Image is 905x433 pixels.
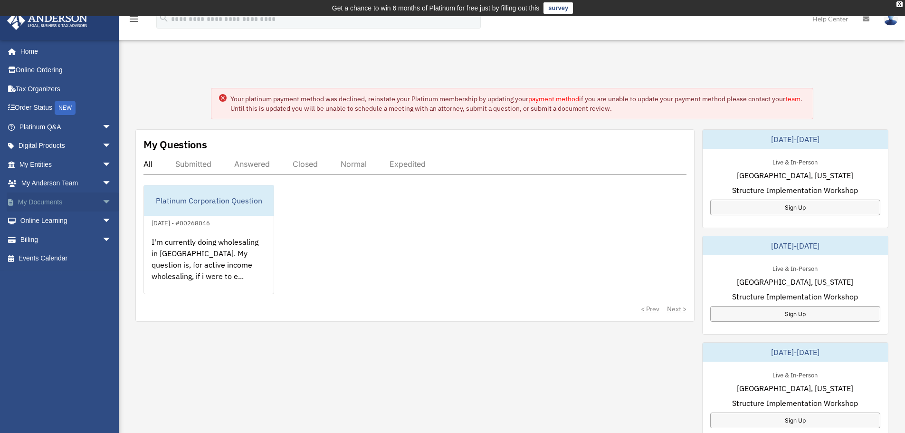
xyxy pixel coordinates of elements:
[102,117,121,137] span: arrow_drop_down
[732,291,858,302] span: Structure Implementation Workshop
[7,61,126,80] a: Online Ordering
[159,13,169,23] i: search
[7,192,126,212] a: My Documentsarrow_drop_down
[102,192,121,212] span: arrow_drop_down
[7,230,126,249] a: Billingarrow_drop_down
[737,276,853,288] span: [GEOGRAPHIC_DATA], [US_STATE]
[765,369,825,379] div: Live & In-Person
[737,383,853,394] span: [GEOGRAPHIC_DATA], [US_STATE]
[7,136,126,155] a: Digital Productsarrow_drop_down
[7,249,126,268] a: Events Calendar
[896,1,903,7] div: close
[7,42,121,61] a: Home
[710,306,880,322] a: Sign Up
[55,101,76,115] div: NEW
[143,159,152,169] div: All
[884,12,898,26] img: User Pic
[710,200,880,215] a: Sign Up
[144,229,274,303] div: I'm currently doing wholesaling in [GEOGRAPHIC_DATA]. My question is, for active income wholesali...
[7,98,126,118] a: Order StatusNEW
[102,155,121,174] span: arrow_drop_down
[175,159,211,169] div: Submitted
[732,397,858,409] span: Structure Implementation Workshop
[765,263,825,273] div: Live & In-Person
[144,185,274,216] div: Platinum Corporation Question
[528,95,579,103] a: payment method
[293,159,318,169] div: Closed
[703,343,888,362] div: [DATE]-[DATE]
[785,95,800,103] a: team
[102,136,121,156] span: arrow_drop_down
[703,130,888,149] div: [DATE]-[DATE]
[143,137,207,152] div: My Questions
[7,174,126,193] a: My Anderson Teamarrow_drop_down
[765,156,825,166] div: Live & In-Person
[732,184,858,196] span: Structure Implementation Workshop
[7,155,126,174] a: My Entitiesarrow_drop_down
[7,79,126,98] a: Tax Organizers
[7,117,126,136] a: Platinum Q&Aarrow_drop_down
[144,217,218,227] div: [DATE] - #00268046
[710,413,880,428] a: Sign Up
[390,159,426,169] div: Expedited
[332,2,540,14] div: Get a chance to win 6 months of Platinum for free just by filling out this
[102,212,121,231] span: arrow_drop_down
[737,170,853,181] span: [GEOGRAPHIC_DATA], [US_STATE]
[230,94,805,113] div: Your platinum payment method was declined, reinstate your Platinum membership by updating your if...
[102,174,121,193] span: arrow_drop_down
[128,17,140,25] a: menu
[102,230,121,250] span: arrow_drop_down
[4,11,90,30] img: Anderson Advisors Platinum Portal
[703,236,888,255] div: [DATE]-[DATE]
[128,13,140,25] i: menu
[234,159,270,169] div: Answered
[7,212,126,231] a: Online Learningarrow_drop_down
[143,185,274,294] a: Platinum Corporation Question[DATE] - #00268046I'm currently doing wholesaling in [GEOGRAPHIC_DAT...
[543,2,573,14] a: survey
[341,159,367,169] div: Normal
